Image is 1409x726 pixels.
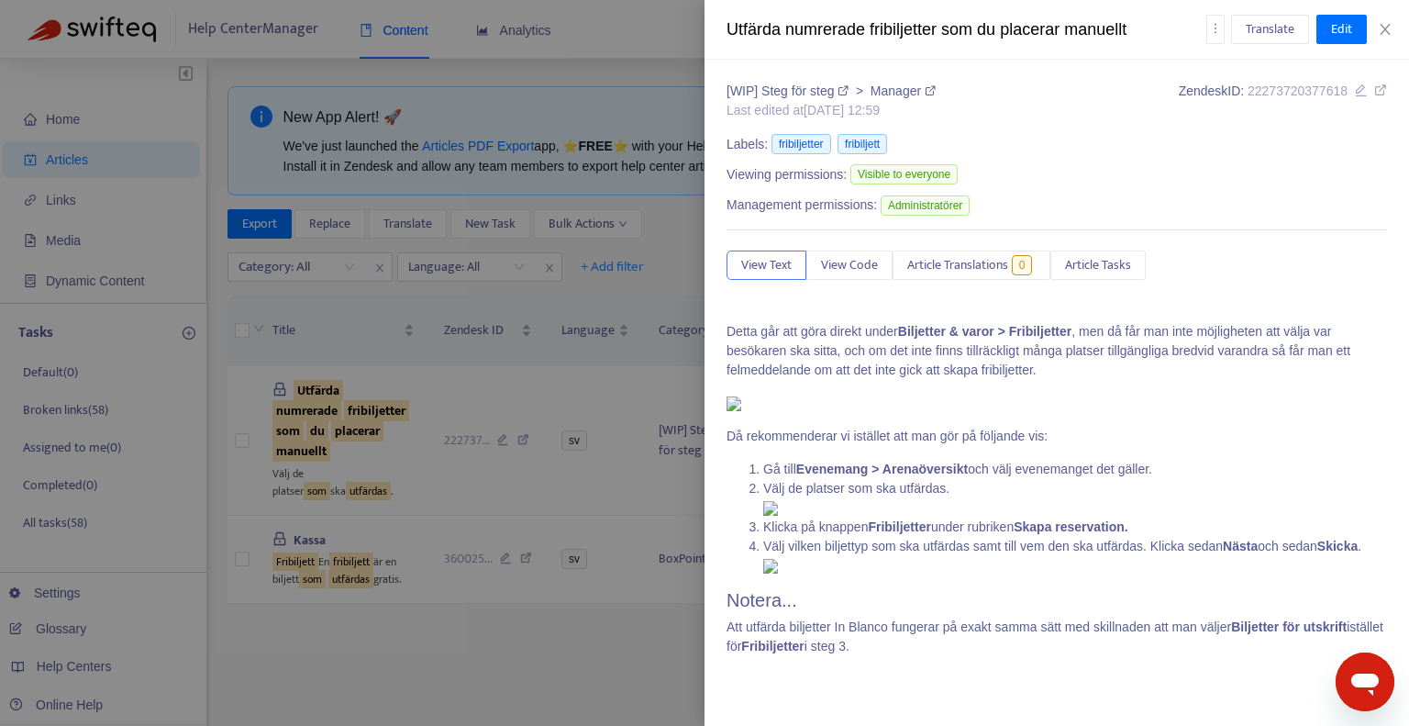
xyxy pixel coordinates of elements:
[727,195,877,215] span: Management permissions:
[1316,15,1367,44] button: Edit
[727,84,852,98] a: [WIP] Steg för steg
[1317,539,1358,553] strong: Skicka
[727,165,847,184] span: Viewing permissions:
[1246,19,1294,39] span: Translate
[907,255,1008,275] span: Article Translations
[727,17,1206,42] div: Utfärda numrerade fribiljetter som du placerar manuellt
[1331,19,1352,39] span: Edit
[850,164,958,184] span: Visible to everyone
[1012,255,1033,275] span: 0
[1372,21,1398,39] button: Close
[727,618,1387,656] p: Att utfärda biljetter In Blanco fungerar på exakt samma sätt med skillnaden att man väljer iställ...
[821,255,878,275] span: View Code
[763,460,1387,479] li: Gå till och välj evenemanget det gäller.
[763,501,778,516] img: 22301685757202
[1231,620,1347,634] strong: Biljetter för utskrift
[727,135,768,154] span: Labels:
[741,255,792,275] span: View Text
[871,84,936,98] a: Manager
[763,518,1387,537] li: Klicka på knappen under rubriken
[893,251,1050,280] button: Article Translations0
[1065,255,1131,275] span: Article Tasks
[763,537,1387,575] li: Välj vilken biljettyp som ska utfärdas samt till vem den ska utfärdas. Klicka sedan och sedan .
[1209,22,1222,35] span: more
[1336,653,1394,711] iframe: Knap til at åbne messaging-vindue
[1231,15,1309,44] button: Translate
[727,101,936,120] div: Last edited at [DATE] 12:59
[771,134,831,154] span: fribiljetter
[727,427,1387,446] p: Då rekommenderar vi istället att man gör på följande vis:
[1179,82,1387,120] div: Zendesk ID:
[796,462,968,476] strong: Evenemang > Arenaöversikt
[1223,539,1258,553] strong: Nästa
[727,82,936,101] div: >
[868,519,930,534] strong: Fribiljetter
[1248,84,1348,98] span: 22273720377618
[1050,251,1146,280] button: Article Tasks
[806,251,893,280] button: View Code
[1206,15,1225,44] button: more
[727,322,1387,380] p: Detta går att göra direkt under , men då får man inte möjligheten att välja var besökaren ska sit...
[838,134,887,154] span: fribiljett
[1014,519,1128,534] strong: Skapa reservation.
[881,195,970,216] span: Administratörer
[1378,22,1392,37] span: close
[741,639,804,653] strong: Fribiljetter
[727,251,806,280] button: View Text
[898,324,1071,339] strong: Biljetter & varor > Fribiljetter
[727,397,741,411] img: 22296409072146
[727,589,1387,611] h2: Notera...
[763,559,778,574] img: 22301658662290
[763,479,1387,518] li: Välj de platser som ska utfärdas.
